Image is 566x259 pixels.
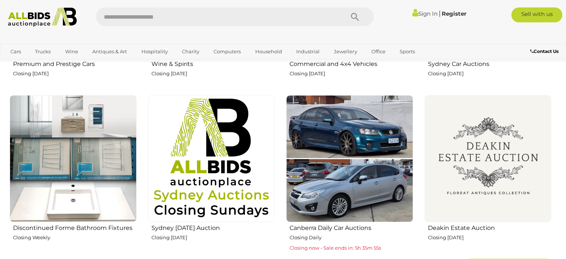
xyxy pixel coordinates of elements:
[148,95,275,222] img: Sydney Sunday Auction
[530,48,559,54] b: Contact Us
[428,233,551,242] p: Closing [DATE]
[4,7,81,27] img: Allbids.com.au
[151,233,275,242] p: Closing [DATE]
[151,223,275,231] h2: Sydney [DATE] Auction
[137,45,173,58] a: Hospitality
[424,95,551,253] a: Deakin Estate Auction Closing [DATE]
[13,59,137,67] h2: Premium and Prestige Cars
[177,45,204,58] a: Charity
[336,7,374,26] button: Search
[428,223,551,231] h2: Deakin Estate Auction
[290,69,413,78] p: Closing [DATE]
[286,95,413,253] a: Canberra Daily Car Auctions Closing Daily Closing now - Sale ends in: 5h 35m 55s
[438,9,440,18] span: |
[329,45,362,58] a: Jewellery
[30,45,55,58] a: Trucks
[10,95,137,222] img: Discontinued Forme Bathroom Fixtures
[151,59,275,67] h2: Wine & Spirits
[13,69,137,78] p: Closing [DATE]
[291,45,324,58] a: Industrial
[6,58,68,70] a: [GEOGRAPHIC_DATA]
[148,95,275,253] a: Sydney [DATE] Auction Closing [DATE]
[395,45,420,58] a: Sports
[441,10,466,17] a: Register
[60,45,83,58] a: Wine
[511,7,562,22] a: Sell with us
[87,45,132,58] a: Antiques & Art
[290,233,413,242] p: Closing Daily
[151,69,275,78] p: Closing [DATE]
[209,45,246,58] a: Computers
[425,95,551,222] img: Deakin Estate Auction
[13,223,137,231] h2: Discontinued Forme Bathroom Fixtures
[367,45,390,58] a: Office
[250,45,287,58] a: Household
[13,233,137,242] p: Closing Weekly
[9,95,137,253] a: Discontinued Forme Bathroom Fixtures Closing Weekly
[290,59,413,67] h2: Commercial and 4x4 Vehicles
[530,47,560,56] a: Contact Us
[412,10,437,17] a: Sign In
[286,95,413,222] img: Canberra Daily Car Auctions
[290,245,381,251] span: Closing now - Sale ends in: 5h 35m 55s
[6,45,26,58] a: Cars
[290,223,413,231] h2: Canberra Daily Car Auctions
[428,59,551,67] h2: Sydney Car Auctions
[428,69,551,78] p: Closing [DATE]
